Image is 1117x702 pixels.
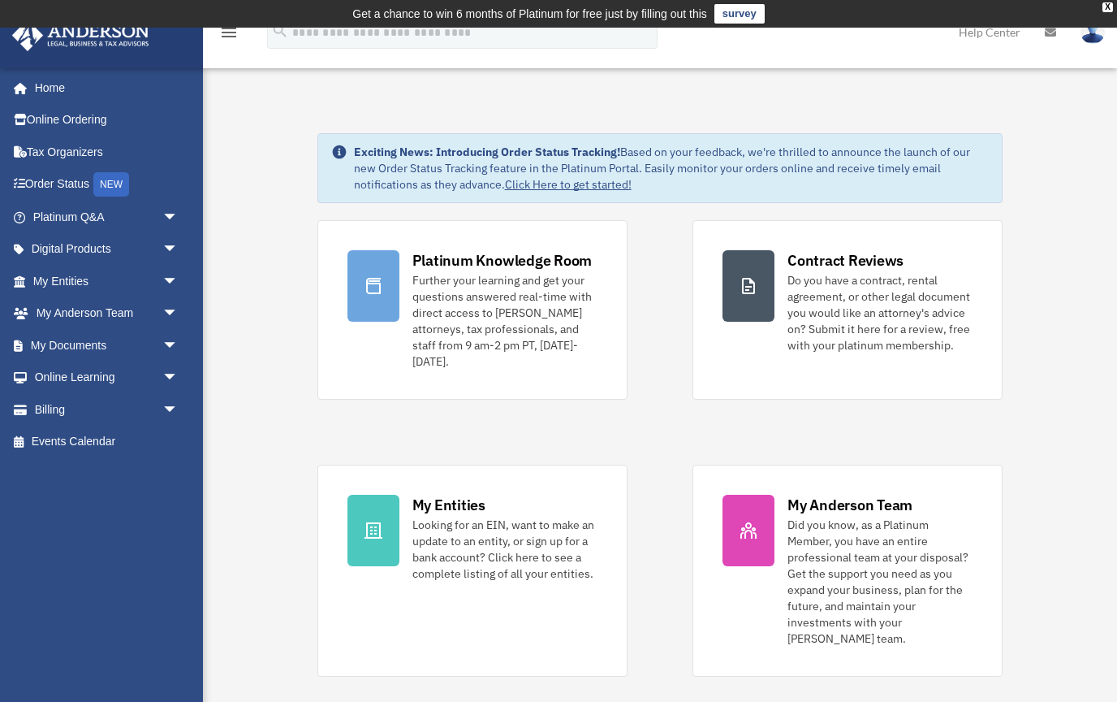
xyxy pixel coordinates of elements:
a: Contract Reviews Do you have a contract, rental agreement, or other legal document you would like... [692,220,1003,400]
div: Did you know, as a Platinum Member, you have an entire professional team at your disposal? Get th... [787,517,973,647]
a: survey [714,4,765,24]
div: Based on your feedback, we're thrilled to announce the launch of our new Order Status Tracking fe... [354,144,990,193]
a: menu [219,28,239,42]
span: arrow_drop_down [162,362,195,395]
i: menu [219,23,239,42]
a: Platinum Q&Aarrow_drop_down [11,201,203,233]
a: Online Ordering [11,104,203,136]
a: Billingarrow_drop_down [11,393,203,426]
div: Get a chance to win 6 months of Platinum for free just by filling out this [352,4,707,24]
a: My Documentsarrow_drop_down [11,329,203,362]
div: Do you have a contract, rental agreement, or other legal document you would like an attorney's ad... [787,272,973,353]
div: NEW [93,172,129,197]
span: arrow_drop_down [162,201,195,234]
span: arrow_drop_down [162,233,195,266]
span: arrow_drop_down [162,329,195,362]
a: Click Here to get started! [505,177,632,192]
div: close [1102,2,1113,12]
a: Home [11,71,195,104]
a: Online Learningarrow_drop_down [11,362,203,394]
a: Events Calendar [11,426,203,458]
a: Order StatusNEW [11,168,203,201]
div: Looking for an EIN, want to make an update to an entity, or sign up for a bank account? Click her... [412,517,597,582]
div: My Entities [412,495,485,515]
span: arrow_drop_down [162,393,195,427]
img: User Pic [1080,20,1105,44]
strong: Exciting News: Introducing Order Status Tracking! [354,145,620,159]
i: search [271,22,289,40]
a: Digital Productsarrow_drop_down [11,233,203,266]
a: My Anderson Teamarrow_drop_down [11,297,203,330]
div: Further your learning and get your questions answered real-time with direct access to [PERSON_NAM... [412,272,597,370]
div: My Anderson Team [787,495,912,515]
span: arrow_drop_down [162,297,195,331]
span: arrow_drop_down [162,265,195,298]
a: My Entitiesarrow_drop_down [11,265,203,297]
a: My Entities Looking for an EIN, want to make an update to an entity, or sign up for a bank accoun... [317,465,628,677]
a: My Anderson Team Did you know, as a Platinum Member, you have an entire professional team at your... [692,465,1003,677]
img: Anderson Advisors Platinum Portal [7,19,154,51]
div: Platinum Knowledge Room [412,250,593,271]
div: Contract Reviews [787,250,904,271]
a: Tax Organizers [11,136,203,168]
a: Platinum Knowledge Room Further your learning and get your questions answered real-time with dire... [317,220,628,400]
